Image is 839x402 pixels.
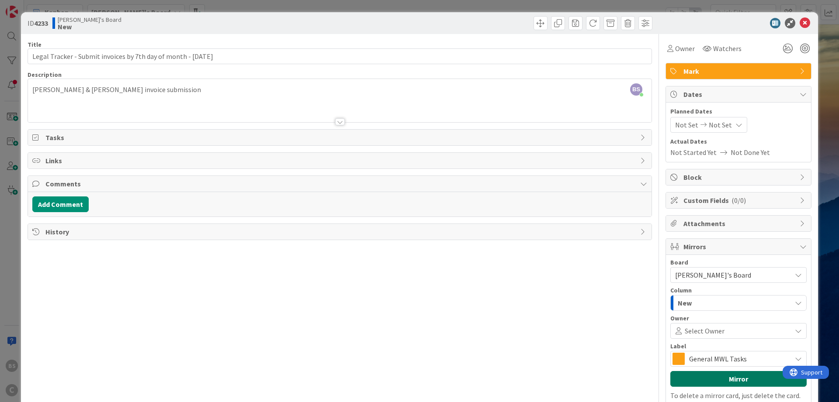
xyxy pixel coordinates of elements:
[45,155,636,166] span: Links
[670,137,807,146] span: Actual Dates
[675,120,698,130] span: Not Set
[670,315,689,321] span: Owner
[678,297,692,309] span: New
[683,66,795,76] span: Mark
[683,218,795,229] span: Attachments
[670,107,807,116] span: Planned Dates
[675,43,695,54] span: Owner
[28,71,62,79] span: Description
[45,132,636,143] span: Tasks
[28,18,48,28] span: ID
[683,172,795,182] span: Block
[685,326,725,336] span: Select Owner
[709,120,732,130] span: Not Set
[670,295,807,311] button: New
[45,227,636,237] span: History
[731,147,770,158] span: Not Done Yet
[670,371,807,387] button: Mirror
[683,89,795,100] span: Dates
[32,196,89,212] button: Add Comment
[670,259,688,265] span: Board
[58,16,121,23] span: [PERSON_NAME]'s Board
[683,241,795,252] span: Mirrors
[58,23,121,30] b: New
[18,1,40,12] span: Support
[670,147,717,158] span: Not Started Yet
[675,271,751,279] span: [PERSON_NAME]'s Board
[713,43,742,54] span: Watchers
[670,343,686,349] span: Label
[670,287,692,293] span: Column
[732,196,746,205] span: ( 0/0 )
[45,179,636,189] span: Comments
[683,195,795,206] span: Custom Fields
[34,19,48,27] b: 4233
[28,48,652,64] input: type card name here...
[28,41,42,48] label: Title
[630,83,642,96] span: BS
[32,85,647,95] p: [PERSON_NAME] & [PERSON_NAME] invoice submission
[689,353,787,365] span: General MWL Tasks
